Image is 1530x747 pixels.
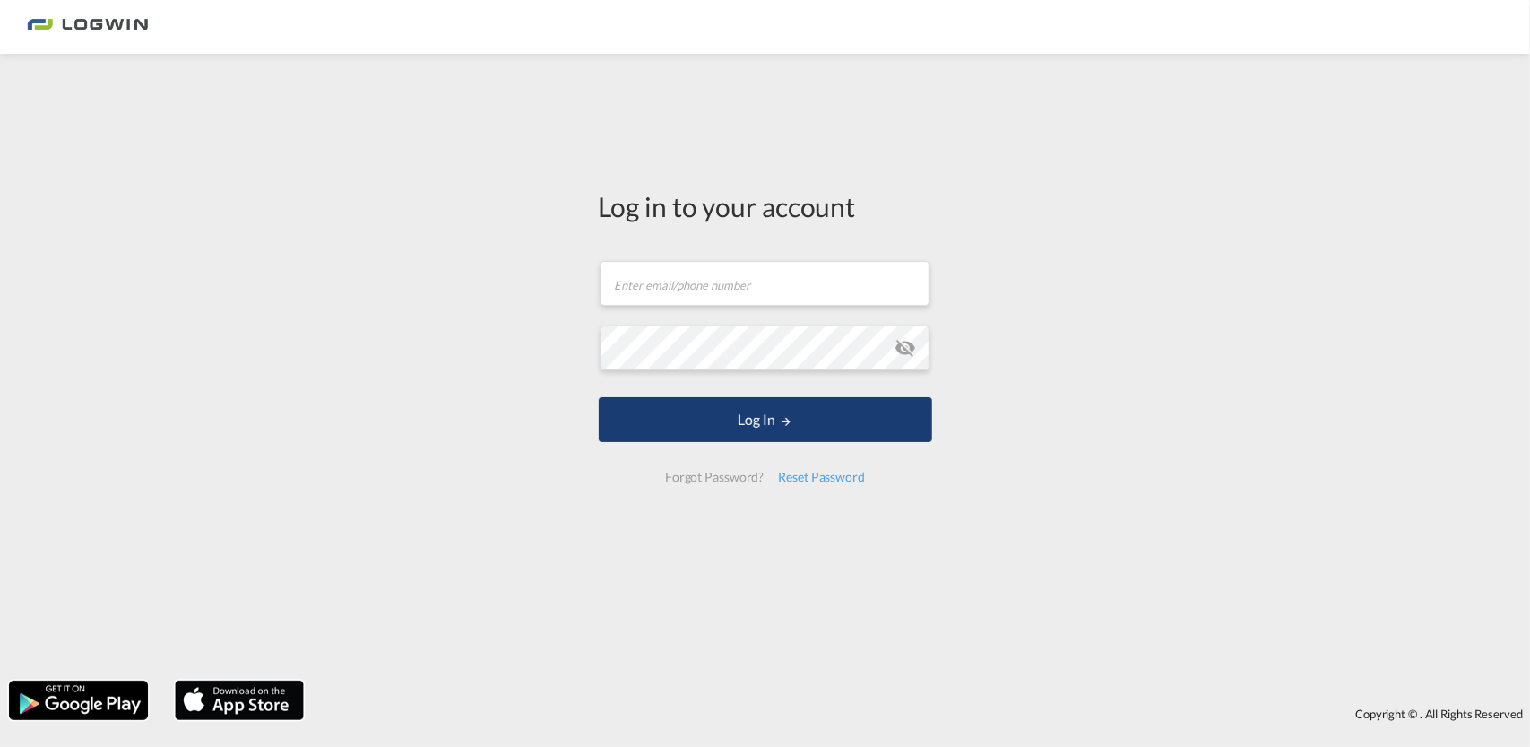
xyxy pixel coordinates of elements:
[599,397,932,442] button: LOGIN
[895,337,917,359] md-icon: icon-eye-off
[313,699,1530,729] div: Copyright © . All Rights Reserved
[599,187,932,225] div: Log in to your account
[658,461,771,493] div: Forgot Password?
[27,7,148,48] img: 2761ae10d95411efa20a1f5e0282d2d7.png
[7,679,150,722] img: google.png
[173,679,306,722] img: apple.png
[771,461,872,493] div: Reset Password
[601,261,929,306] input: Enter email/phone number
